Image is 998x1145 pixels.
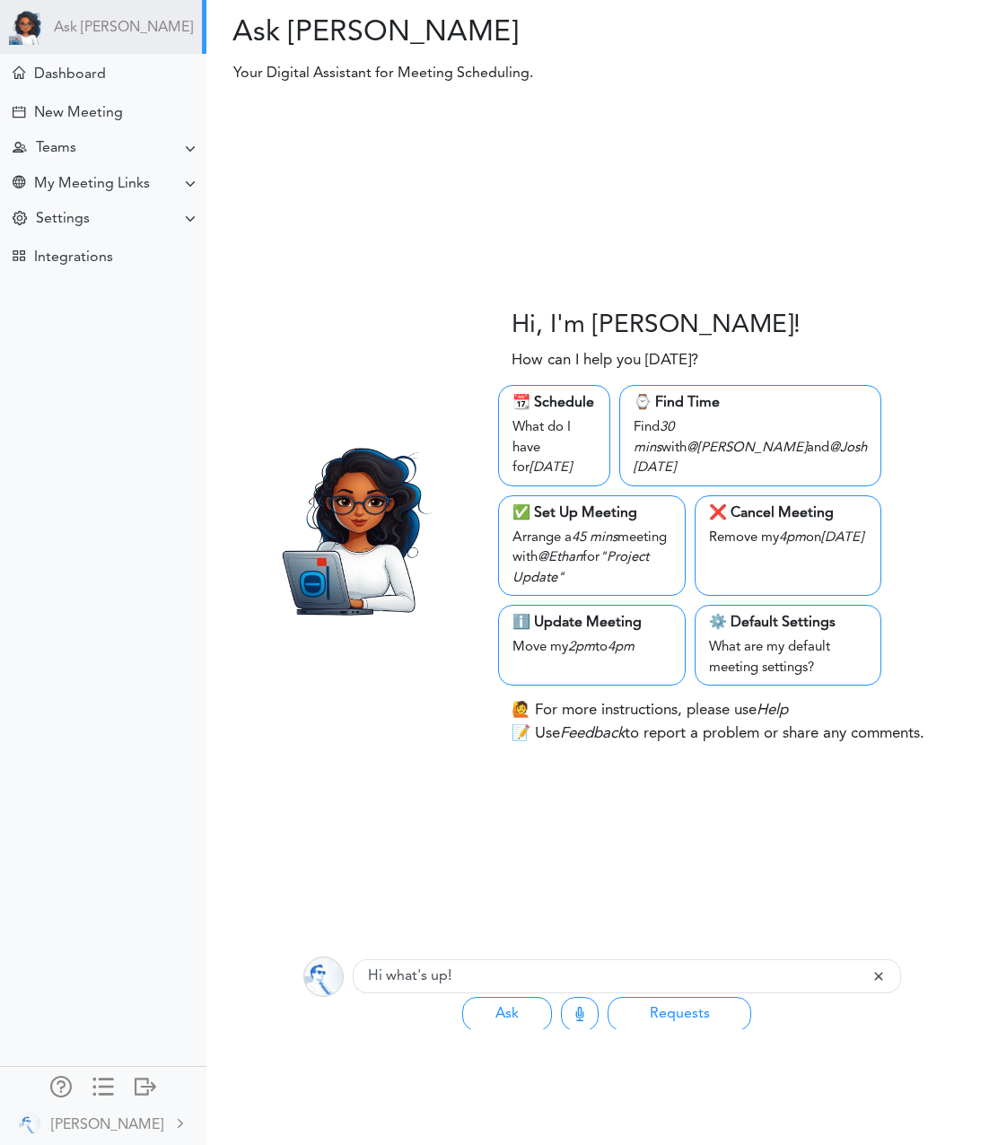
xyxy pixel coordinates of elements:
h2: Ask [PERSON_NAME] [220,16,589,50]
p: 🙋 For more instructions, please use [512,699,788,722]
div: Share Meeting Link [13,176,25,193]
img: 9k= [303,957,344,997]
i: 45 mins [572,531,617,545]
img: 9k= [19,1113,40,1134]
i: @Josh [829,441,867,455]
a: [PERSON_NAME] [2,1103,205,1143]
div: [PERSON_NAME] [51,1114,163,1136]
a: Ask [PERSON_NAME] [54,20,193,37]
i: [DATE] [530,461,572,475]
button: Requests [608,997,751,1031]
div: Show only icons [92,1076,114,1094]
div: What are my default meeting settings? [709,634,868,678]
div: Find with and [634,414,867,479]
p: How can I help you [DATE]? [512,349,698,372]
i: [DATE] [634,461,676,475]
div: New Meeting [34,105,123,122]
i: 4pm [608,641,635,654]
div: What do I have for [512,414,597,479]
div: ℹ️ Update Meeting [512,612,671,634]
div: Log out [135,1076,156,1094]
div: Settings [36,211,90,228]
div: Remove my on [709,524,868,549]
div: TEAMCAL AI Workflow Apps [13,249,25,262]
div: ⌚️ Find Time [634,392,867,414]
button: Ask [462,997,552,1031]
div: Integrations [34,249,113,267]
div: My Meeting Links [34,176,150,193]
div: ❌ Cancel Meeting [709,503,868,524]
img: Powered by TEAMCAL AI [9,9,45,45]
i: @Ethan [538,551,582,564]
i: Help [757,703,788,718]
div: Creating Meeting [13,106,25,118]
a: Change side menu [92,1076,114,1101]
img: Zara.png [256,430,452,626]
div: 📆 Schedule [512,392,597,414]
i: 30 mins [634,421,674,455]
div: Home [13,66,25,79]
i: [DATE] [821,531,863,545]
h3: Hi, I'm [PERSON_NAME]! [512,311,801,342]
div: ⚙️ Default Settings [709,612,868,634]
div: Arrange a meeting with for [512,524,671,590]
div: Teams [36,140,76,157]
i: 2pm [568,641,595,654]
i: @[PERSON_NAME] [687,441,807,455]
div: Change Settings [13,211,27,228]
div: Dashboard [34,66,106,83]
div: Move my to [512,634,671,659]
i: 4pm [779,531,806,545]
i: Feedback [560,726,625,741]
p: 📝 Use to report a problem or share any comments. [512,722,924,746]
div: Manage Members and Externals [50,1076,72,1094]
i: "Project Update" [512,551,649,585]
div: ✅ Set Up Meeting [512,503,671,524]
p: Your Digital Assistant for Meeting Scheduling. [221,63,775,84]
